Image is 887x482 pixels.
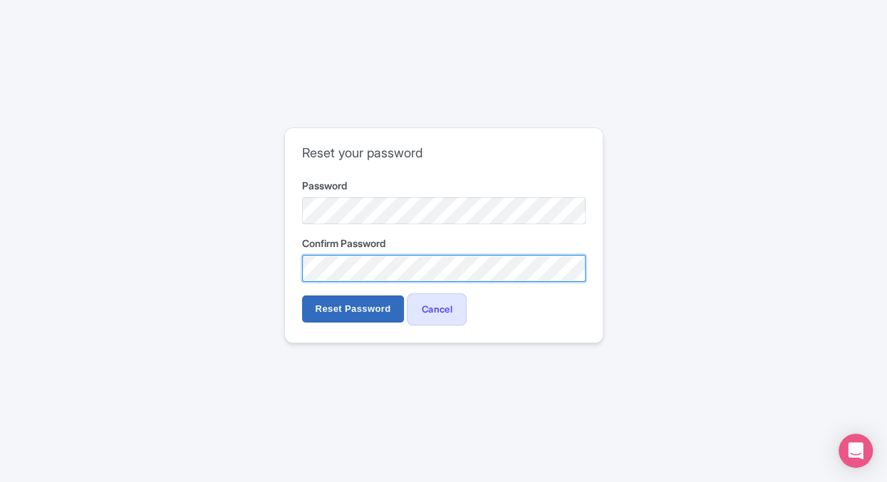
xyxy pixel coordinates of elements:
div: Open Intercom Messenger [839,434,873,468]
input: Reset Password [302,295,405,323]
label: Confirm Password [302,236,586,251]
a: Cancel [407,293,467,325]
label: Password [302,178,586,193]
h2: Reset your password [302,145,586,161]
